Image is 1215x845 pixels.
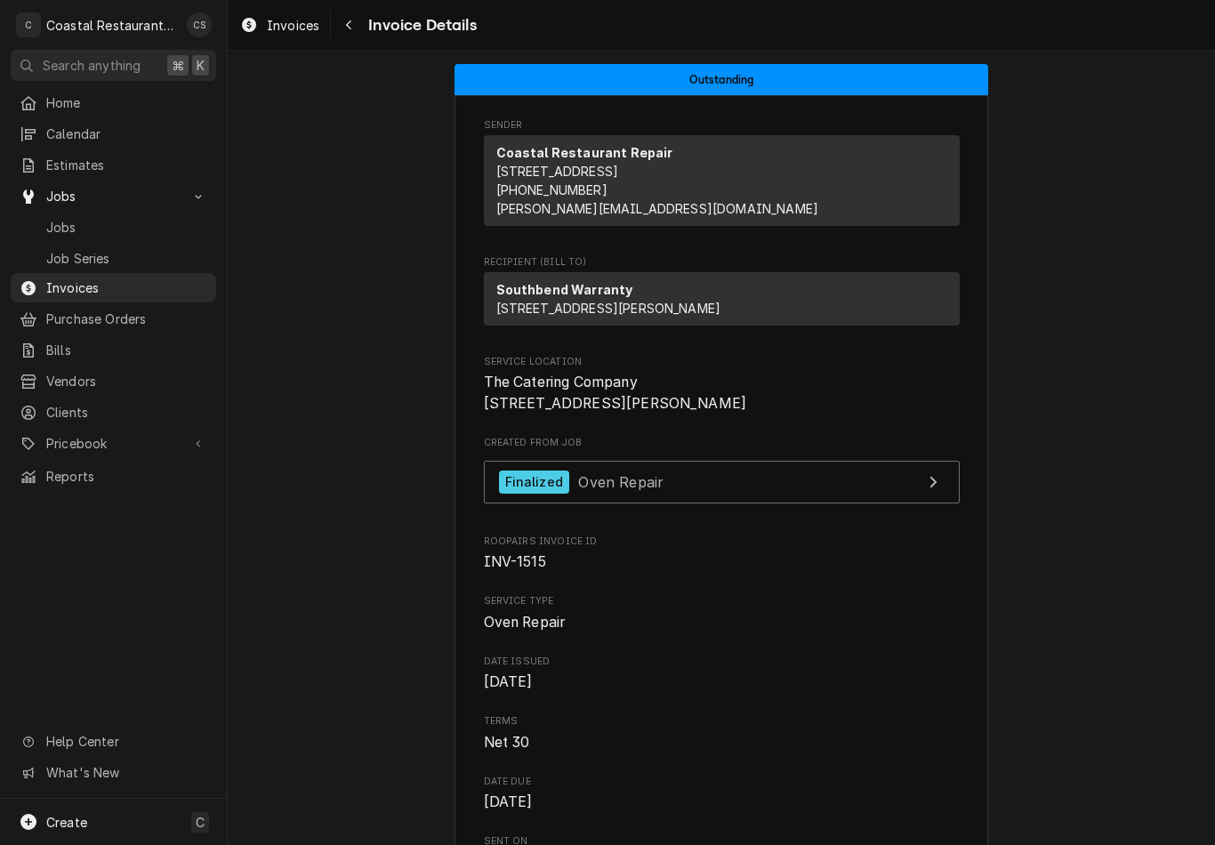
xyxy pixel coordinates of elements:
[11,462,216,491] a: Reports
[46,310,207,328] span: Purchase Orders
[484,614,566,631] span: Oven Repair
[484,436,960,512] div: Created From Job
[484,673,533,690] span: [DATE]
[11,244,216,273] a: Job Series
[334,11,363,39] button: Navigate back
[187,12,212,37] div: Chris Sockriter's Avatar
[484,594,960,608] span: Service Type
[499,471,569,495] div: Finalized
[496,164,619,179] span: [STREET_ADDRESS]
[46,815,87,830] span: Create
[46,434,181,453] span: Pricebook
[11,304,216,334] a: Purchase Orders
[11,398,216,427] a: Clients
[197,56,205,75] span: K
[484,255,960,334] div: Invoice Recipient
[484,118,960,133] span: Sender
[484,612,960,633] span: Service Type
[11,727,216,756] a: Go to Help Center
[11,758,216,787] a: Go to What's New
[233,11,326,40] a: Invoices
[484,436,960,450] span: Created From Job
[172,56,184,75] span: ⌘
[196,813,205,832] span: C
[11,429,216,458] a: Go to Pricebook
[11,119,216,149] a: Calendar
[11,150,216,180] a: Estimates
[43,56,141,75] span: Search anything
[46,341,207,359] span: Bills
[484,775,960,789] span: Date Due
[11,366,216,396] a: Vendors
[46,763,205,782] span: What's New
[496,201,819,216] a: [PERSON_NAME][EMAIL_ADDRESS][DOMAIN_NAME]
[11,50,216,81] button: Search anything⌘K
[484,732,960,753] span: Terms
[484,672,960,693] span: Date Issued
[496,145,673,160] strong: Coastal Restaurant Repair
[46,156,207,174] span: Estimates
[46,187,181,205] span: Jobs
[46,372,207,390] span: Vendors
[363,13,476,37] span: Invoice Details
[484,272,960,326] div: Recipient (Bill To)
[484,714,960,728] span: Terms
[46,403,207,422] span: Clients
[484,135,960,226] div: Sender
[11,213,216,242] a: Jobs
[484,355,960,414] div: Service Location
[484,535,960,549] span: Roopairs Invoice ID
[484,714,960,752] div: Terms
[267,16,319,35] span: Invoices
[496,301,721,316] span: [STREET_ADDRESS][PERSON_NAME]
[484,793,533,810] span: [DATE]
[455,64,988,95] div: Status
[46,93,207,112] span: Home
[496,182,607,197] a: [PHONE_NUMBER]
[46,467,207,486] span: Reports
[484,775,960,813] div: Date Due
[484,135,960,233] div: Sender
[484,118,960,234] div: Invoice Sender
[46,249,207,268] span: Job Series
[46,732,205,751] span: Help Center
[46,16,177,35] div: Coastal Restaurant Repair
[11,88,216,117] a: Home
[484,551,960,573] span: Roopairs Invoice ID
[484,734,530,751] span: Net 30
[484,374,747,412] span: The Catering Company [STREET_ADDRESS][PERSON_NAME]
[11,273,216,302] a: Invoices
[484,372,960,414] span: Service Location
[689,74,754,85] span: Outstanding
[16,12,41,37] div: C
[484,355,960,369] span: Service Location
[578,472,664,490] span: Oven Repair
[496,282,633,297] strong: Southbend Warranty
[484,655,960,693] div: Date Issued
[46,218,207,237] span: Jobs
[484,553,546,570] span: INV-1515
[484,461,960,504] a: View Job
[46,278,207,297] span: Invoices
[484,594,960,632] div: Service Type
[484,792,960,813] span: Date Due
[484,655,960,669] span: Date Issued
[11,181,216,211] a: Go to Jobs
[11,335,216,365] a: Bills
[46,125,207,143] span: Calendar
[484,255,960,270] span: Recipient (Bill To)
[187,12,212,37] div: CS
[484,535,960,573] div: Roopairs Invoice ID
[484,272,960,333] div: Recipient (Bill To)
